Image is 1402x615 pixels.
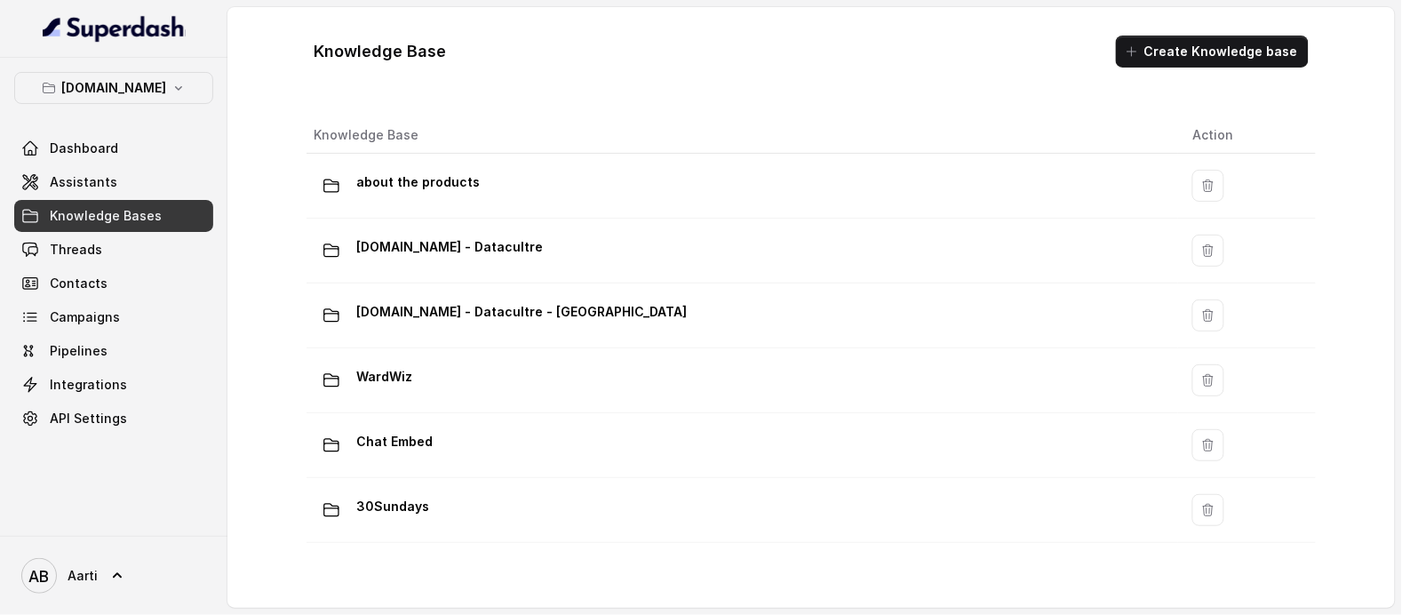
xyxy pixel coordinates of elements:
span: Campaigns [50,308,120,326]
h1: Knowledge Base [314,37,446,66]
a: API Settings [14,403,213,435]
span: Dashboard [50,140,118,157]
th: Knowledge Base [307,117,1178,154]
a: Pipelines [14,335,213,367]
a: Threads [14,234,213,266]
p: about the products [356,168,480,196]
text: AB [29,567,50,586]
p: Chat Embed [356,427,433,456]
span: Contacts [50,275,108,292]
span: Threads [50,241,102,259]
button: [DOMAIN_NAME] [14,72,213,104]
a: Aarti [14,551,213,601]
span: Assistants [50,173,117,191]
a: Assistants [14,166,213,198]
p: 30Sundays [356,492,429,521]
p: [DOMAIN_NAME] [61,77,166,99]
span: API Settings [50,410,127,427]
span: Aarti [68,567,98,585]
a: Contacts [14,268,213,300]
span: Knowledge Bases [50,207,162,225]
th: Action [1178,117,1316,154]
a: Integrations [14,369,213,401]
a: Knowledge Bases [14,200,213,232]
p: [DOMAIN_NAME] - Datacultre - [GEOGRAPHIC_DATA] [356,298,687,326]
span: Pipelines [50,342,108,360]
p: [DOMAIN_NAME] - Datacultre [356,233,543,261]
img: light.svg [43,14,186,43]
p: WardWiz [356,363,412,391]
a: Dashboard [14,132,213,164]
span: Integrations [50,376,127,394]
button: Create Knowledge base [1116,36,1309,68]
a: Campaigns [14,301,213,333]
